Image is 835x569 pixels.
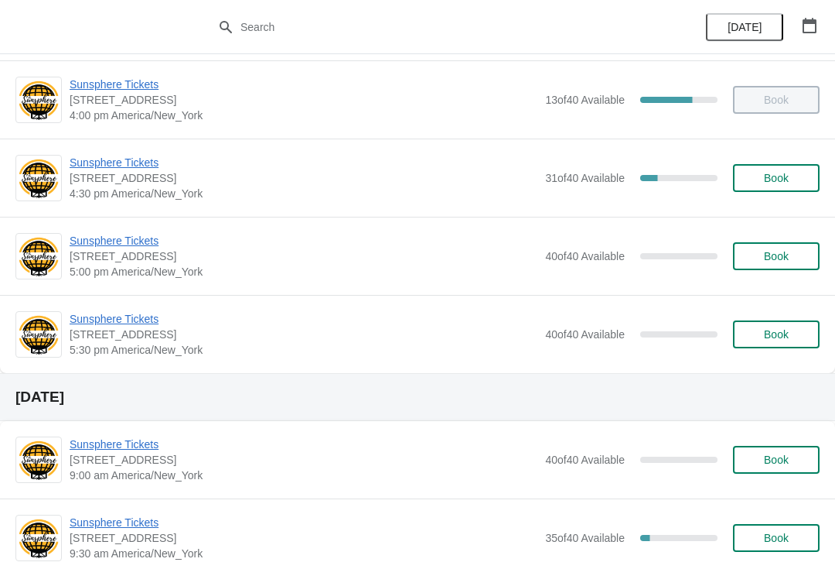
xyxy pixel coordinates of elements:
[70,437,537,452] span: Sunsphere Tickets
[70,311,537,327] span: Sunsphere Tickets
[15,389,820,405] h2: [DATE]
[70,108,537,123] span: 4:00 pm America/New_York
[70,92,537,108] span: [STREET_ADDRESS]
[70,249,537,264] span: [STREET_ADDRESS]
[16,517,61,560] img: Sunsphere Tickets | 810 Clinch Avenue, Knoxville, TN, USA | 9:30 am America/New_York
[764,454,789,466] span: Book
[70,515,537,530] span: Sunsphere Tickets
[764,172,789,184] span: Book
[240,13,626,41] input: Search
[16,157,61,200] img: Sunsphere Tickets | 810 Clinch Avenue, Knoxville, TN, USA | 4:30 pm America/New_York
[70,155,537,170] span: Sunsphere Tickets
[545,328,625,341] span: 40 of 40 Available
[728,21,762,33] span: [DATE]
[70,170,537,186] span: [STREET_ADDRESS]
[70,342,537,358] span: 5:30 pm America/New_York
[706,13,783,41] button: [DATE]
[764,532,789,544] span: Book
[70,186,537,201] span: 4:30 pm America/New_York
[764,328,789,341] span: Book
[70,327,537,342] span: [STREET_ADDRESS]
[70,546,537,561] span: 9:30 am America/New_York
[733,446,820,474] button: Book
[70,264,537,279] span: 5:00 pm America/New_York
[545,532,625,544] span: 35 of 40 Available
[70,77,537,92] span: Sunsphere Tickets
[733,320,820,348] button: Book
[733,524,820,552] button: Book
[545,172,625,184] span: 31 of 40 Available
[545,250,625,262] span: 40 of 40 Available
[70,468,537,483] span: 9:00 am America/New_York
[733,242,820,270] button: Book
[16,79,61,122] img: Sunsphere Tickets | 810 Clinch Avenue, Knoxville, TN, USA | 4:00 pm America/New_York
[70,452,537,468] span: [STREET_ADDRESS]
[545,454,625,466] span: 40 of 40 Available
[16,235,61,278] img: Sunsphere Tickets | 810 Clinch Avenue, Knoxville, TN, USA | 5:00 pm America/New_York
[733,164,820,192] button: Book
[70,233,537,249] span: Sunsphere Tickets
[70,530,537,546] span: [STREET_ADDRESS]
[764,250,789,262] span: Book
[16,439,61,482] img: Sunsphere Tickets | 810 Clinch Avenue, Knoxville, TN, USA | 9:00 am America/New_York
[545,94,625,106] span: 13 of 40 Available
[16,314,61,356] img: Sunsphere Tickets | 810 Clinch Avenue, Knoxville, TN, USA | 5:30 pm America/New_York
